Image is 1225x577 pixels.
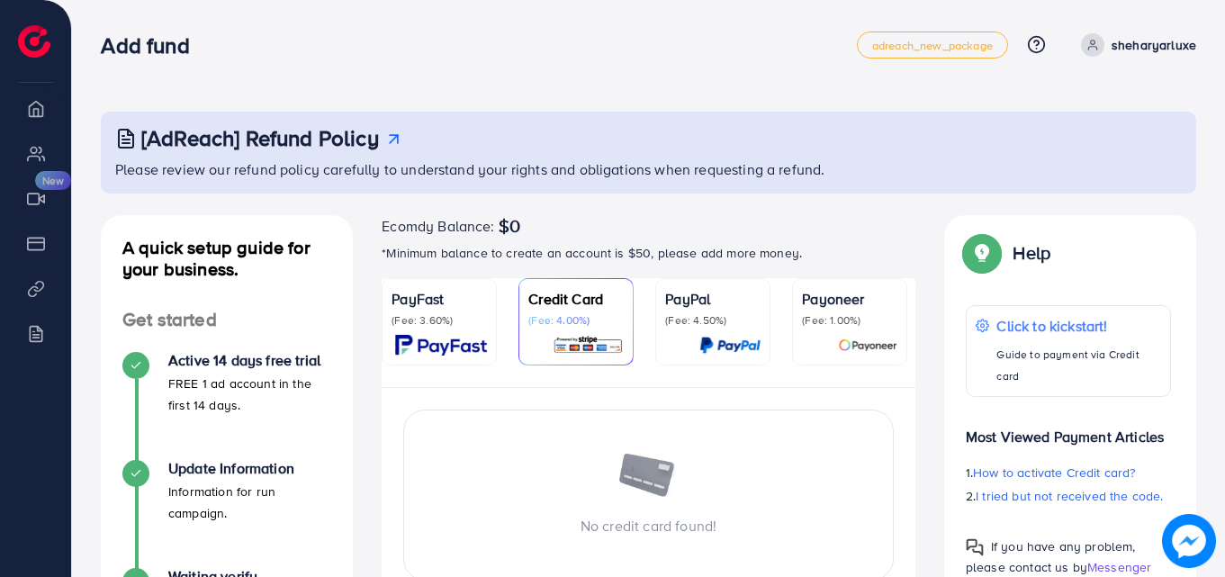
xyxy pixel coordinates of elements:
img: Popup guide [966,237,998,269]
p: Click to kickstart! [996,315,1161,337]
img: card [838,335,897,356]
p: (Fee: 4.00%) [528,313,624,328]
span: I tried but not received the code. [976,487,1163,505]
img: card [395,335,487,356]
h4: A quick setup guide for your business. [101,237,353,280]
p: No credit card found! [404,515,893,536]
p: Credit Card [528,288,624,310]
p: 2. [966,485,1171,507]
h3: [AdReach] Refund Policy [141,125,379,151]
h4: Active 14 days free trial [168,352,331,369]
p: *Minimum balance to create an account is $50, please add more money. [382,242,915,264]
span: Ecomdy Balance: [382,215,494,237]
p: Please review our refund policy carefully to understand your rights and obligations when requesti... [115,158,1185,180]
img: image [1162,514,1216,568]
p: (Fee: 1.00%) [802,313,897,328]
p: Help [1013,242,1050,264]
p: Information for run campaign. [168,481,331,524]
h3: Add fund [101,32,203,59]
li: Active 14 days free trial [101,352,353,460]
span: adreach_new_package [872,40,993,51]
img: card [699,335,761,356]
a: adreach_new_package [857,32,1008,59]
h4: Get started [101,309,353,331]
a: sheharyarluxe [1074,33,1196,57]
p: sheharyarluxe [1112,34,1196,56]
p: FREE 1 ad account in the first 14 days. [168,373,331,416]
p: 1. [966,462,1171,483]
p: Most Viewed Payment Articles [966,411,1171,447]
img: Popup guide [966,538,984,556]
h4: Update Information [168,460,331,477]
p: PayPal [665,288,761,310]
p: Payoneer [802,288,897,310]
span: If you have any problem, please contact us by [966,537,1136,576]
p: (Fee: 3.60%) [392,313,487,328]
li: Update Information [101,460,353,568]
p: (Fee: 4.50%) [665,313,761,328]
img: image [617,454,680,500]
span: How to activate Credit card? [973,464,1135,482]
img: logo [18,25,50,58]
p: PayFast [392,288,487,310]
p: Guide to payment via Credit card [996,344,1161,387]
span: Messenger [1087,558,1151,576]
img: card [553,335,624,356]
span: $0 [499,215,520,237]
